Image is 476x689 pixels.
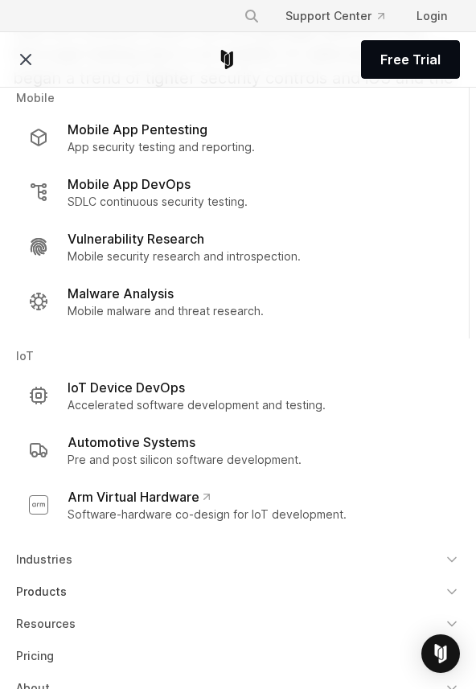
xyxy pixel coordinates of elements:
p: IoT [16,348,460,368]
p: Arm Virtual Hardware [68,487,210,506]
p: Mobile malware and threat research. [68,303,264,319]
div: Open Intercom Messenger [421,634,460,673]
div: Navigation Menu [231,2,460,31]
a: Arm Virtual Hardware Software-hardware co-design for IoT development. [16,478,460,532]
a: Products [6,577,470,606]
a: Mobile App DevOps SDLC continuous security testing. [16,165,459,219]
p: IoT Device DevOps [68,378,185,397]
a: Login [404,2,460,31]
p: SDLC continuous security testing. [68,194,248,210]
p: Mobile [16,90,459,110]
a: Support Center [273,2,397,31]
a: Automotive Systems Pre and post silicon software development. [16,423,460,478]
p: App security testing and reporting. [68,139,255,155]
a: Resources [6,609,470,638]
p: Mobile App DevOps [68,174,191,194]
p: Pre and post silicon software development. [68,452,302,468]
a: Malware Analysis Mobile malware and threat research. [16,274,459,329]
a: Mobile App Pentesting App security testing and reporting. [16,110,459,165]
a: Corellium Home [217,50,237,69]
p: Software-hardware co-design for IoT development. [68,506,347,523]
p: Automotive Systems [68,433,195,452]
p: Mobile App Pentesting [68,120,207,139]
p: Malware Analysis [68,284,174,303]
a: Vulnerability Research Mobile security research and introspection. [16,219,459,274]
p: Mobile security research and introspection. [68,248,301,265]
a: Free Trial [361,40,460,79]
a: Industries [6,545,470,574]
p: Accelerated software development and testing. [68,397,326,413]
a: IoT Device DevOps Accelerated software development and testing. [16,368,460,423]
button: Search [237,2,266,31]
p: Vulnerability Research [68,229,204,248]
a: Pricing [6,642,470,671]
span: Free Trial [380,50,441,69]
